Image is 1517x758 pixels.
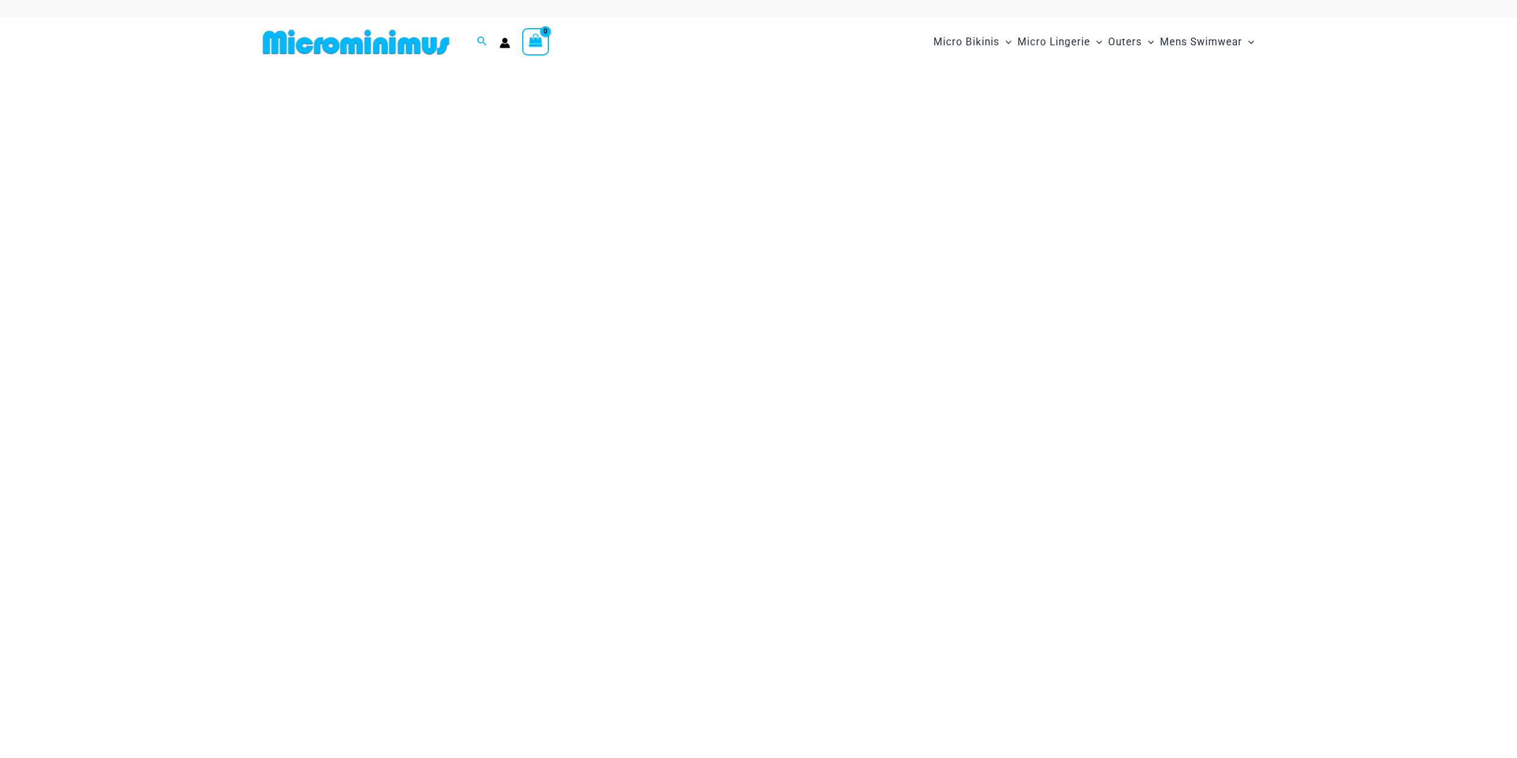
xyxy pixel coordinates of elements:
[1105,24,1157,60] a: OutersMenu ToggleMenu Toggle
[1000,27,1012,57] span: Menu Toggle
[929,22,1259,62] nav: Site Navigation
[1090,27,1102,57] span: Menu Toggle
[1242,27,1254,57] span: Menu Toggle
[930,24,1015,60] a: Micro BikinisMenu ToggleMenu Toggle
[477,35,488,49] a: Search icon link
[933,27,1000,57] span: Micro Bikinis
[1160,27,1242,57] span: Mens Swimwear
[1015,24,1105,60] a: Micro LingerieMenu ToggleMenu Toggle
[258,29,454,55] img: MM SHOP LOGO FLAT
[1108,27,1142,57] span: Outers
[1157,24,1257,60] a: Mens SwimwearMenu ToggleMenu Toggle
[522,28,550,55] a: View Shopping Cart, empty
[500,38,510,48] a: Account icon link
[1142,27,1154,57] span: Menu Toggle
[1017,27,1090,57] span: Micro Lingerie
